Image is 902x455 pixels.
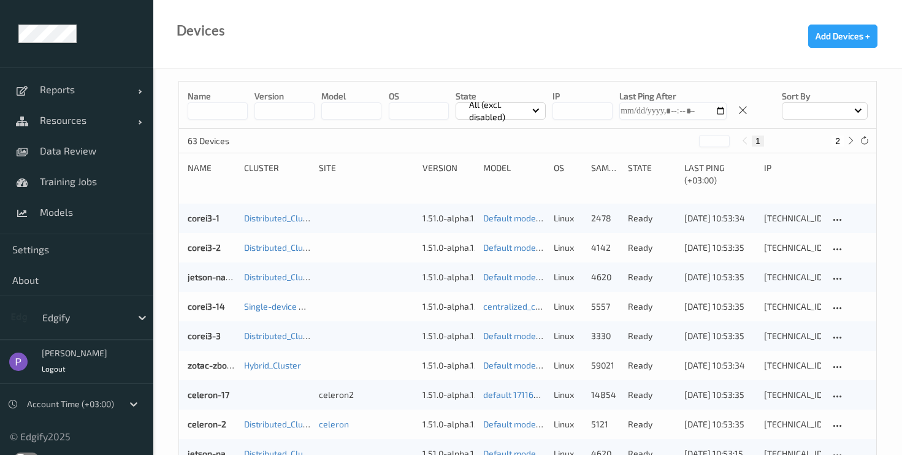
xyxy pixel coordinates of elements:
[628,418,676,430] p: ready
[831,136,844,147] button: 2
[422,389,475,401] div: 1.51.0-alpha.15
[188,272,245,282] a: jetson-nano-4
[782,90,868,102] p: Sort by
[764,300,821,313] div: [TECHNICAL_ID]
[244,162,311,186] div: Cluster
[628,359,676,372] p: ready
[684,212,755,224] div: [DATE] 10:53:34
[483,272,550,282] a: Default model 1.x
[552,90,613,102] p: IP
[591,389,620,401] div: 14854
[422,271,475,283] div: 1.51.0-alpha.15
[244,213,348,223] a: Distributed_Cluster_Corei3
[684,300,755,313] div: [DATE] 10:53:35
[244,301,327,312] a: Single-device Cluster
[244,242,348,253] a: Distributed_Cluster_Corei3
[591,242,620,254] div: 4142
[188,90,248,102] p: Name
[628,389,676,401] p: ready
[483,242,550,253] a: Default model 1.x
[764,418,821,430] div: [TECHNICAL_ID]
[684,330,755,342] div: [DATE] 10:53:35
[483,389,557,400] a: default 1711622154
[684,162,755,186] div: Last Ping (+03:00)
[764,389,821,401] div: [TECHNICAL_ID]
[628,300,676,313] p: ready
[591,271,620,283] div: 4620
[244,331,348,341] a: Distributed_Cluster_Corei3
[554,300,583,313] p: linux
[684,418,755,430] div: [DATE] 10:53:35
[188,135,280,147] p: 63 Devices
[188,419,226,429] a: celeron-2
[254,90,315,102] p: version
[483,162,545,186] div: Model
[422,162,475,186] div: version
[389,90,449,102] p: OS
[628,330,676,342] p: ready
[554,212,583,224] p: linux
[188,242,221,253] a: corei3-2
[483,213,550,223] a: Default model 1.x
[764,242,821,254] div: [TECHNICAL_ID]
[456,90,546,102] p: State
[244,419,353,429] a: Distributed_Cluster_Celeron
[808,25,877,48] button: Add Devices +
[554,389,583,401] p: linux
[591,330,620,342] div: 3330
[628,162,676,186] div: State
[319,162,414,186] div: Site
[591,162,620,186] div: Samples
[422,418,475,430] div: 1.51.0-alpha.15
[628,242,676,254] p: ready
[684,271,755,283] div: [DATE] 10:53:35
[422,242,475,254] div: 1.51.0-alpha.15
[591,300,620,313] div: 5557
[188,213,220,223] a: corei3-1
[684,242,755,254] div: [DATE] 10:53:35
[244,272,369,282] a: Distributed_Cluster_JetsonNano
[321,90,381,102] p: model
[483,331,550,341] a: Default model 1.x
[591,212,620,224] div: 2478
[554,359,583,372] p: linux
[422,300,475,313] div: 1.51.0-alpha.15
[554,242,583,254] p: linux
[554,271,583,283] p: linux
[422,330,475,342] div: 1.51.0-alpha.15
[591,359,620,372] div: 59021
[177,25,225,37] div: Devices
[483,419,550,429] a: Default model 1.x
[764,330,821,342] div: [TECHNICAL_ID]
[764,271,821,283] div: [TECHNICAL_ID]
[188,360,258,370] a: zotac-zbox3060-1
[554,162,583,186] div: OS
[684,359,755,372] div: [DATE] 10:53:34
[554,330,583,342] p: linux
[422,212,475,224] div: 1.51.0-alpha.15
[764,212,821,224] div: [TECHNICAL_ID]
[319,419,349,429] a: celeron
[422,359,475,372] div: 1.51.0-alpha.15
[483,360,550,370] a: Default model 1.x
[188,162,235,186] div: Name
[764,162,821,186] div: ip
[188,301,225,312] a: corei3-14
[188,389,229,400] a: celeron-17
[188,331,221,341] a: corei3-3
[244,360,301,370] a: Hybrid_Cluster
[619,90,727,102] p: Last Ping After
[764,359,821,372] div: [TECHNICAL_ID]
[628,212,676,224] p: ready
[319,389,414,401] div: celeron2
[465,99,532,123] p: All (excl. disabled)
[628,271,676,283] p: ready
[591,418,620,430] div: 5121
[554,418,583,430] p: linux
[684,389,755,401] div: [DATE] 10:53:35
[483,301,730,312] a: centralized_cpu_5_epochs [DATE] 06:59 [DATE] 03:59 Auto Save
[752,136,764,147] button: 1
